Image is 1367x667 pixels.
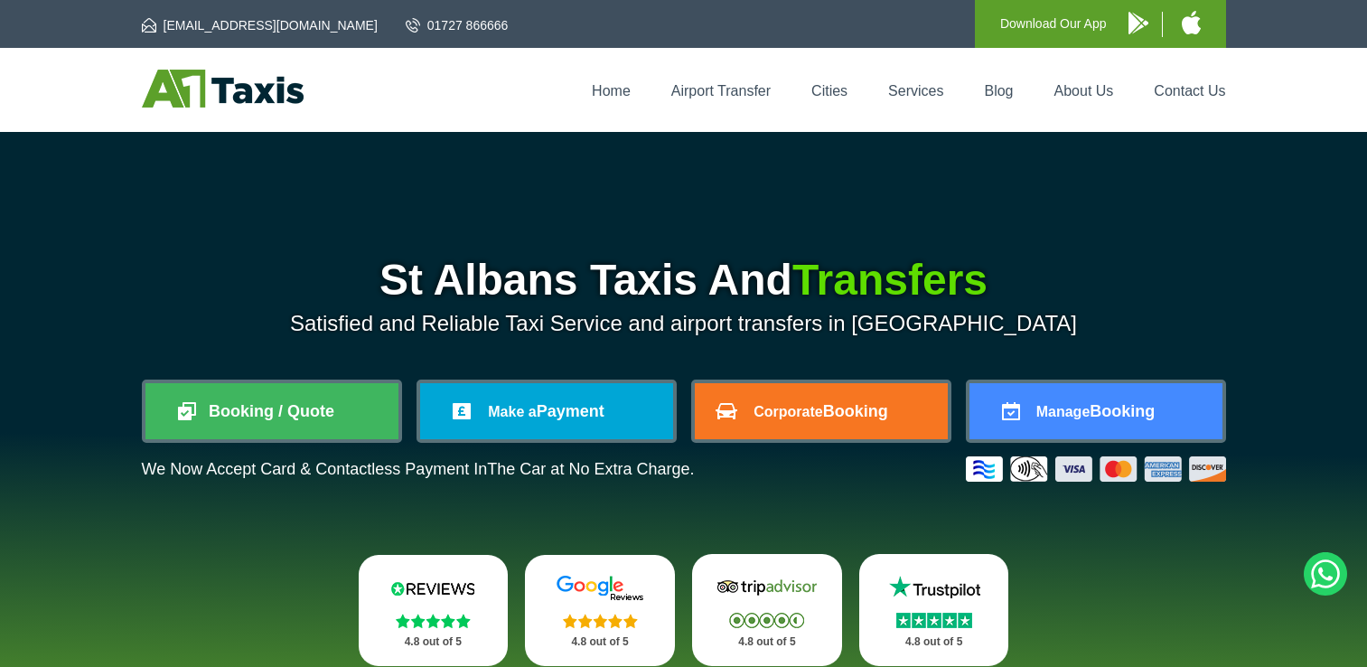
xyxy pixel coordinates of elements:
[1036,404,1091,419] span: Manage
[379,575,487,602] img: Reviews.io
[880,574,988,601] img: Trustpilot
[359,555,509,666] a: Reviews.io Stars 4.8 out of 5
[525,555,675,666] a: Google Stars 4.8 out of 5
[145,383,398,439] a: Booking / Quote
[142,16,378,34] a: [EMAIL_ADDRESS][DOMAIN_NAME]
[142,311,1226,336] p: Satisfied and Reliable Taxi Service and airport transfers in [GEOGRAPHIC_DATA]
[1128,12,1148,34] img: A1 Taxis Android App
[713,574,821,601] img: Tripadvisor
[671,83,771,99] a: Airport Transfer
[712,631,822,653] p: 4.8 out of 5
[859,554,1009,666] a: Trustpilot Stars 4.8 out of 5
[406,16,509,34] a: 01727 866666
[142,460,695,479] p: We Now Accept Card & Contactless Payment In
[966,456,1226,482] img: Credit And Debit Cards
[142,70,304,108] img: A1 Taxis St Albans LTD
[420,383,673,439] a: Make aPayment
[969,383,1222,439] a: ManageBooking
[592,83,631,99] a: Home
[879,631,989,653] p: 4.8 out of 5
[545,631,655,653] p: 4.8 out of 5
[488,404,536,419] span: Make a
[563,614,638,628] img: Stars
[896,613,972,628] img: Stars
[695,383,948,439] a: CorporateBooking
[888,83,943,99] a: Services
[142,258,1226,302] h1: St Albans Taxis And
[396,614,471,628] img: Stars
[1054,83,1114,99] a: About Us
[692,554,842,666] a: Tripadvisor Stars 4.8 out of 5
[546,575,654,602] img: Google
[754,404,822,419] span: Corporate
[811,83,847,99] a: Cities
[379,631,489,653] p: 4.8 out of 5
[1182,11,1201,34] img: A1 Taxis iPhone App
[729,613,804,628] img: Stars
[1154,83,1225,99] a: Contact Us
[984,83,1013,99] a: Blog
[792,256,988,304] span: Transfers
[1000,13,1107,35] p: Download Our App
[487,460,694,478] span: The Car at No Extra Charge.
